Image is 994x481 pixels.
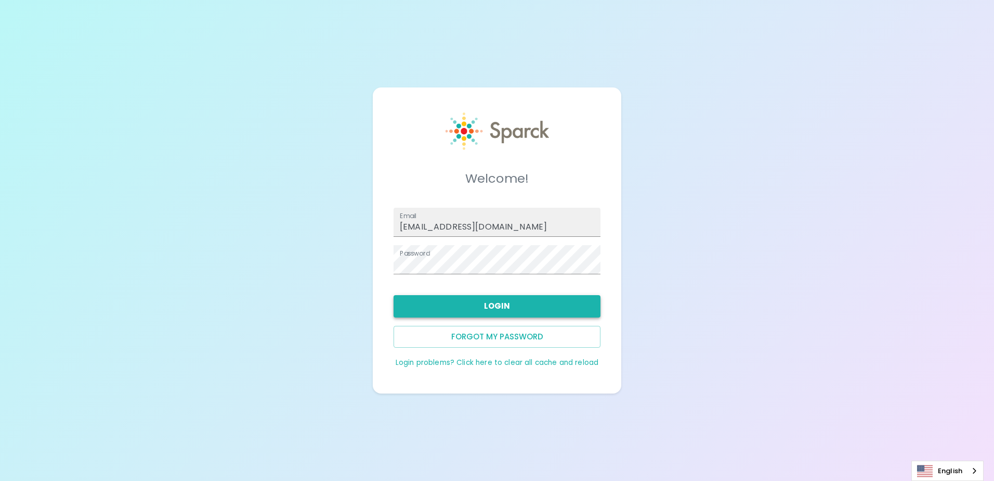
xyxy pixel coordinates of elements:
h5: Welcome! [394,170,600,187]
a: Login problems? Click here to clear all cache and reload [396,358,598,368]
img: Sparck logo [446,112,549,150]
a: English [912,461,983,480]
label: Password [400,249,430,258]
label: Email [400,211,416,220]
button: Forgot my password [394,326,600,348]
button: Login [394,295,600,317]
div: Language [911,461,984,481]
aside: Language selected: English [911,461,984,481]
